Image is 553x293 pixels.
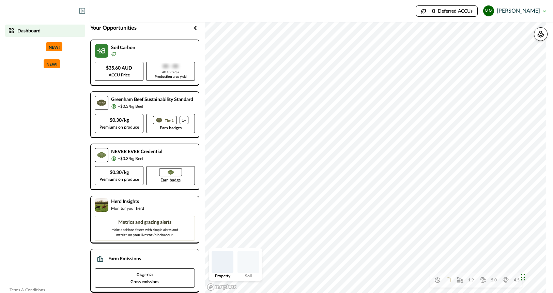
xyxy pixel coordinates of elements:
[118,156,143,162] p: +$0.3/kg Beef
[5,74,85,86] a: Farm Data Hub
[111,148,162,156] p: NEVER EVER Credential
[162,70,179,74] p: ACCUs/ha/pa
[163,63,178,70] p: 00 - 00
[207,283,237,291] a: Mapbox logo
[10,288,45,292] a: Terms & Conditions
[165,118,174,122] p: Tier 1
[160,124,182,131] p: Earn badges
[97,152,106,159] img: certification logo
[438,9,473,14] p: Deferred ACCUs
[90,24,137,32] p: Your Opportunities
[180,116,188,124] div: more credentials avaialble
[483,3,546,19] button: Michael McElligott[PERSON_NAME]
[212,251,233,273] img: property preview
[432,9,435,14] p: 0
[521,267,525,288] div: Drag
[182,118,186,122] p: 1+
[110,117,129,124] p: $0.30/kg
[17,61,41,67] p: Credentials
[46,42,62,51] p: NEW!
[111,205,144,211] p: Monitor your herd
[215,274,230,278] p: Property
[111,226,179,238] p: Make decisions faster with simple alerts and metrics on your livestock’s behaviour.
[17,77,49,83] p: Farm Data Hub
[109,72,130,78] p: ACCU Price
[106,65,132,72] p: $35.60 AUD
[514,277,520,283] p: 4.5
[156,118,162,122] img: certification logo
[519,260,553,293] iframe: Chat Widget
[205,22,546,293] canvas: Map
[237,251,259,273] img: soil preview
[111,198,144,205] p: Herd Insights
[5,57,85,71] a: CredentialsNEW!
[5,40,85,54] a: MarketplaceNEW!
[245,274,252,278] p: Soil
[17,28,41,33] p: Dashboard
[491,277,497,283] p: 5.0
[130,279,159,285] p: Gross emissions
[97,100,106,106] img: certification logo
[155,74,187,79] p: Production area yield
[118,103,143,109] p: +$0.3/kg Beef
[110,169,129,176] p: $0.30/kg
[111,44,135,52] p: Soil Carbon
[99,176,139,182] p: Premiums on produce
[468,277,474,283] p: 1.9
[137,272,153,279] p: 0
[5,25,85,37] a: Dashboard
[140,274,153,277] span: kg CO2e
[108,255,141,263] p: Farm Emissions
[17,44,43,49] p: Marketplace
[160,176,181,183] p: Earn badge
[118,219,171,226] p: Metrics and grazing alerts
[168,170,174,175] img: Greenham NEVER EVER certification badge
[99,124,139,130] p: Premiums on produce
[111,96,193,103] p: Greenham Beef Sustainability Standard
[44,59,60,68] p: NEW!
